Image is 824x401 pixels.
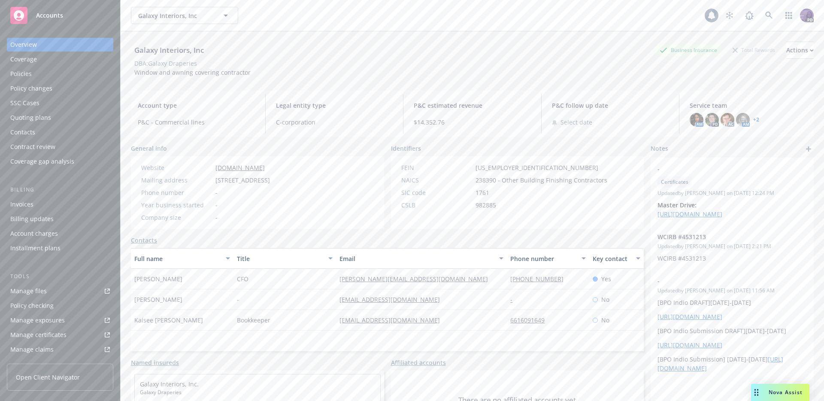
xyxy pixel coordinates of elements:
a: - [510,295,519,304]
img: photo [800,9,814,22]
span: Legal entity type [276,101,393,110]
span: Galaxy Interiors, Inc [138,11,212,20]
a: Contacts [7,125,113,139]
div: Phone number [510,254,576,263]
div: Quoting plans [10,111,51,125]
span: P&C follow up date [552,101,669,110]
span: WCIRB #4531213 [657,254,706,262]
div: Title [237,254,323,263]
div: Drag to move [751,384,762,401]
div: Contract review [10,140,55,154]
a: Switch app [780,7,797,24]
a: [URL][DOMAIN_NAME] [657,313,722,321]
div: Contacts [10,125,35,139]
a: [DOMAIN_NAME] [215,164,265,172]
span: 238390 - Other Building Finishing Contractors [476,176,607,185]
a: 6616091649 [510,316,551,324]
button: Galaxy Interiors, Inc [131,7,238,24]
a: Galaxy Interiors, Inc. [140,380,199,388]
span: CFO [237,274,248,283]
a: [URL][DOMAIN_NAME] [657,341,722,349]
div: WCIRB #4531213Updatedby [PERSON_NAME] on [DATE] 2:21 PMWCIRB #4531213 [651,225,814,270]
span: - [657,276,785,286]
span: Nova Assist [769,389,803,396]
div: Phone number [141,188,212,197]
span: General info [131,144,167,153]
a: Affiliated accounts [391,358,446,367]
span: - [657,164,785,173]
a: Contacts [131,236,157,245]
a: [PERSON_NAME][EMAIL_ADDRESS][DOMAIN_NAME] [339,275,495,283]
a: Policies [7,67,113,81]
span: [PERSON_NAME] [134,274,182,283]
span: - [237,295,239,304]
div: Key contact [593,254,631,263]
span: WCIRB #4531213 [657,232,785,241]
div: Galaxy Interiors, Inc [131,45,207,56]
span: Kaisee [PERSON_NAME] [134,316,203,325]
span: [US_EMPLOYER_IDENTIFICATION_NUMBER] [476,163,598,172]
div: Coverage gap analysis [10,155,74,168]
img: photo [736,113,750,127]
p: [BPO Indio Submission] [DATE]-[DATE] [657,355,807,373]
div: Policy checking [10,299,54,313]
button: Title [233,248,336,269]
div: Overview [10,38,37,52]
a: add [803,144,814,154]
span: Notes [651,144,668,154]
a: Coverage gap analysis [7,155,113,168]
div: Actions [786,42,814,58]
p: [BPO Indio Submission DRAFT][DATE]-[DATE] [657,326,807,335]
button: Full name [131,248,233,269]
div: DBA: Galaxy Draperies [134,59,197,68]
button: Nova Assist [751,384,809,401]
span: - [215,213,218,222]
div: SSC Cases [10,96,39,110]
div: -Updatedby [PERSON_NAME] on [DATE] 11:56 AM[BPO Indio DRAFT][DATE]-[DATE][URL][DOMAIN_NAME][BPO I... [651,270,814,380]
p: [BPO Indio DRAFT][DATE]-[DATE] [657,298,807,307]
div: CSLB [401,200,472,210]
a: [PHONE_NUMBER] [510,275,570,283]
a: Manage certificates [7,328,113,342]
a: Invoices [7,197,113,211]
a: Installment plans [7,241,113,255]
a: Policy checking [7,299,113,313]
div: Manage files [10,284,47,298]
a: Stop snowing [721,7,738,24]
button: Email [336,248,507,269]
a: Overview [7,38,113,52]
span: 1761 [476,188,489,197]
div: Coverage [10,52,37,66]
a: Manage files [7,284,113,298]
a: Manage exposures [7,313,113,327]
span: [STREET_ADDRESS] [215,176,270,185]
span: Select date [560,118,592,127]
a: +2 [753,117,759,122]
span: Updated by [PERSON_NAME] on [DATE] 11:56 AM [657,287,807,295]
img: photo [721,113,734,127]
span: No [601,316,609,325]
span: Certificates [661,178,688,186]
a: Accounts [7,3,113,27]
button: Actions [786,42,814,59]
div: Year business started [141,200,212,210]
a: SSC Cases [7,96,113,110]
div: Total Rewards [728,45,779,55]
div: Manage certificates [10,328,67,342]
button: Key contact [589,248,644,269]
span: Bookkeeper [237,316,270,325]
div: Business Insurance [655,45,721,55]
span: Yes [601,274,611,283]
a: Search [760,7,778,24]
a: [URL][DOMAIN_NAME] [657,210,722,218]
span: P&C estimated revenue [414,101,531,110]
div: Tools [7,272,113,281]
div: Mailing address [141,176,212,185]
div: Full name [134,254,221,263]
a: [EMAIL_ADDRESS][DOMAIN_NAME] [339,316,447,324]
strong: Master Drive: [657,201,697,209]
div: Invoices [10,197,33,211]
a: Report a Bug [741,7,758,24]
span: [PERSON_NAME] [134,295,182,304]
